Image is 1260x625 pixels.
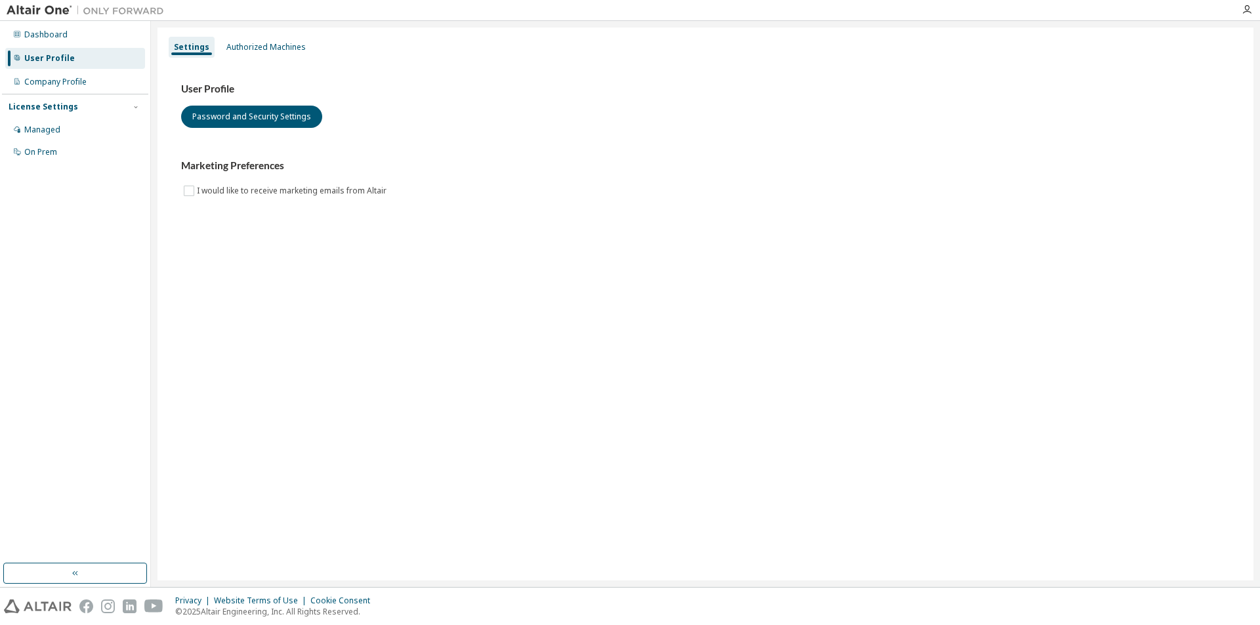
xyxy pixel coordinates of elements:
div: User Profile [24,53,75,64]
div: Company Profile [24,77,87,87]
p: © 2025 Altair Engineering, Inc. All Rights Reserved. [175,606,378,617]
div: Authorized Machines [226,42,306,52]
h3: Marketing Preferences [181,159,1230,172]
img: facebook.svg [79,599,93,613]
img: linkedin.svg [123,599,136,613]
div: Cookie Consent [310,595,378,606]
img: Altair One [7,4,171,17]
h3: User Profile [181,83,1230,96]
button: Password and Security Settings [181,106,322,128]
label: I would like to receive marketing emails from Altair [197,183,389,199]
img: instagram.svg [101,599,115,613]
div: Website Terms of Use [214,595,310,606]
div: On Prem [24,147,57,157]
div: Settings [174,42,209,52]
div: Dashboard [24,30,68,40]
div: Privacy [175,595,214,606]
img: altair_logo.svg [4,599,72,613]
div: Managed [24,125,60,135]
div: License Settings [9,102,78,112]
img: youtube.svg [144,599,163,613]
